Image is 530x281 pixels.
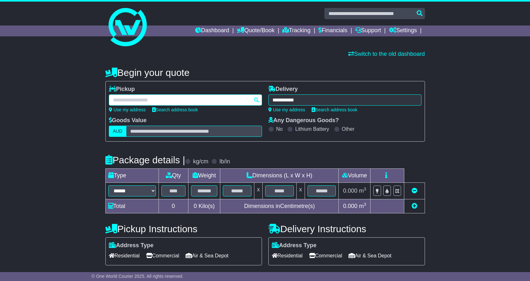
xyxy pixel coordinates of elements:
[152,107,198,112] a: Search address book
[296,183,305,199] td: x
[219,158,230,165] label: lb/in
[359,188,366,194] span: m
[220,169,339,183] td: Dimensions (L x W x H)
[186,251,229,261] span: Air & Sea Depot
[339,169,371,183] td: Volume
[109,126,127,137] label: AUD
[343,188,357,194] span: 0.000
[268,117,339,124] label: Any Dangerous Goods?
[272,251,303,261] span: Residential
[220,199,339,213] td: Dimensions in Centimetre(s)
[105,169,159,183] td: Type
[268,224,425,234] h4: Delivery Instructions
[193,158,208,165] label: kg/cm
[276,126,283,132] label: No
[343,203,357,209] span: 0.000
[237,26,274,36] a: Quote/Book
[355,26,381,36] a: Support
[254,183,263,199] td: x
[359,203,366,209] span: m
[318,26,347,36] a: Financials
[272,242,317,249] label: Address Type
[312,107,357,112] a: Search address book
[364,187,366,191] sup: 3
[159,169,188,183] td: Qty
[105,67,425,78] h4: Begin your quote
[146,251,179,261] span: Commercial
[105,224,262,234] h4: Pickup Instructions
[389,26,417,36] a: Settings
[295,126,329,132] label: Lithium Battery
[92,274,184,279] span: © One World Courier 2025. All rights reserved.
[268,107,305,112] a: Use my address
[109,94,262,106] typeahead: Please provide city
[342,126,355,132] label: Other
[109,107,146,112] a: Use my address
[188,169,220,183] td: Weight
[309,251,342,261] span: Commercial
[268,86,298,93] label: Delivery
[412,203,417,209] a: Add new item
[109,117,147,124] label: Goods Value
[195,26,229,36] a: Dashboard
[282,26,310,36] a: Tracking
[105,199,159,213] td: Total
[109,86,135,93] label: Pickup
[412,188,417,194] a: Remove this item
[188,199,220,213] td: Kilo(s)
[348,51,425,57] a: Switch to the old dashboard
[194,203,197,209] span: 0
[105,155,185,165] h4: Package details |
[109,251,140,261] span: Residential
[159,199,188,213] td: 0
[349,251,392,261] span: Air & Sea Depot
[109,242,154,249] label: Address Type
[364,202,366,207] sup: 3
